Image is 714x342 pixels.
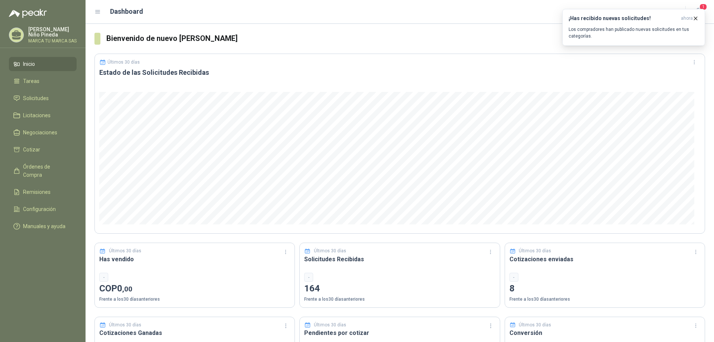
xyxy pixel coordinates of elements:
p: 8 [509,282,700,296]
p: Últimos 30 días [109,322,141,329]
a: Inicio [9,57,77,71]
span: Licitaciones [23,111,51,119]
p: Últimos 30 días [314,247,346,255]
h3: ¡Has recibido nuevas solicitudes! [569,15,678,22]
h1: Dashboard [110,6,143,17]
div: - [304,273,313,282]
span: Negociaciones [23,128,57,137]
button: 1 [692,5,705,19]
h3: Conversión [509,328,700,338]
a: Licitaciones [9,108,77,122]
span: Órdenes de Compra [23,163,70,179]
img: Logo peakr [9,9,47,18]
p: Frente a los 30 días anteriores [99,296,290,303]
span: Cotizar [23,146,40,154]
p: Los compradores han publicado nuevas solicitudes en tus categorías. [569,26,699,39]
span: ,00 [122,285,132,293]
p: MARCA TU MARCA SAS [28,39,77,43]
span: Configuración [23,205,56,213]
span: ahora [681,15,693,22]
a: Configuración [9,202,77,216]
a: Tareas [9,74,77,88]
h3: Has vendido [99,255,290,264]
h3: Estado de las Solicitudes Recibidas [99,68,700,77]
h3: Bienvenido de nuevo [PERSON_NAME] [106,33,705,44]
h3: Cotizaciones enviadas [509,255,700,264]
p: Últimos 30 días [314,322,346,329]
p: [PERSON_NAME] Niño Pineda [28,27,77,37]
p: Últimos 30 días [519,247,551,255]
a: Negociaciones [9,125,77,140]
a: Manuales y ayuda [9,219,77,233]
span: Remisiones [23,188,51,196]
a: Solicitudes [9,91,77,105]
span: Solicitudes [23,94,49,102]
span: Manuales y ayuda [23,222,65,230]
a: Cotizar [9,143,77,157]
p: 164 [304,282,495,296]
span: Tareas [23,77,39,85]
div: - [509,273,518,282]
p: COP [99,282,290,296]
span: Inicio [23,60,35,68]
p: Últimos 30 días [107,60,140,65]
a: Remisiones [9,185,77,199]
div: - [99,273,108,282]
p: Últimos 30 días [519,322,551,329]
span: 1 [699,3,707,10]
h3: Solicitudes Recibidas [304,255,495,264]
h3: Cotizaciones Ganadas [99,328,290,338]
button: ¡Has recibido nuevas solicitudes!ahora Los compradores han publicado nuevas solicitudes en tus ca... [562,9,705,46]
p: Últimos 30 días [109,247,141,255]
a: Órdenes de Compra [9,160,77,182]
span: 0 [117,283,132,294]
p: Frente a los 30 días anteriores [509,296,700,303]
p: Frente a los 30 días anteriores [304,296,495,303]
h3: Pendientes por cotizar [304,328,495,338]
